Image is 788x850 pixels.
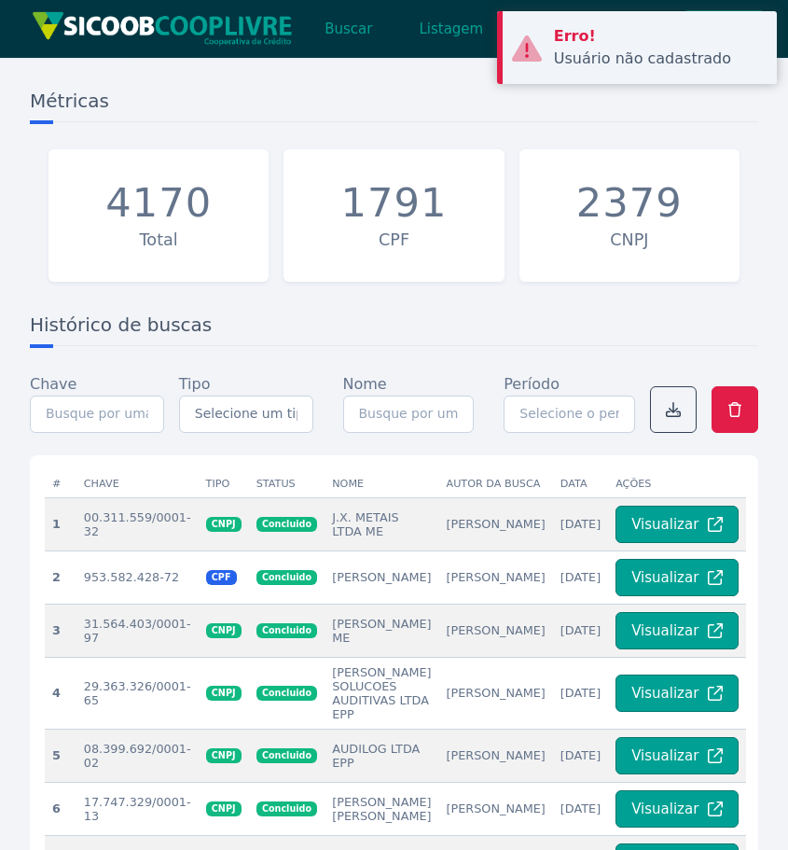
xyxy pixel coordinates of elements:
[608,470,746,498] th: Ações
[206,623,242,638] span: CNPJ
[504,373,560,396] label: Período
[30,396,164,433] input: Busque por uma chave (CPF / CNPJ)
[325,497,438,550] td: J.X. METAIS LTDA ME
[30,88,758,122] h3: Métricas
[504,396,635,433] input: Selecione o período
[179,373,211,396] label: Tipo
[206,801,242,816] span: CNPJ
[325,470,438,498] th: Nome
[576,179,683,228] div: 2379
[615,790,739,828] button: Visualizar
[256,748,317,763] span: Concluido
[439,497,553,550] td: [PERSON_NAME]
[683,10,766,48] button: Sair
[439,470,553,498] th: Autor da busca
[615,506,739,543] button: Visualizar
[325,782,438,835] td: [PERSON_NAME] [PERSON_NAME]
[553,497,608,550] td: [DATE]
[615,559,739,596] button: Visualizar
[45,470,76,498] th: #
[343,373,387,396] label: Nome
[341,179,448,228] div: 1791
[76,782,199,835] td: 17.747.329/0001-13
[553,782,608,835] td: [DATE]
[256,517,317,532] span: Concluido
[199,470,249,498] th: Tipo
[76,604,199,657] td: 31.564.403/0001-97
[45,550,76,604] th: 2
[206,686,242,701] span: CNPJ
[325,657,438,729] td: [PERSON_NAME] SOLUCOES AUDITIVAS LTDA EPP
[554,48,763,70] div: Usuário não cadastrado
[439,550,553,604] td: [PERSON_NAME]
[206,570,237,585] span: CPF
[76,550,199,604] td: 953.582.428-72
[439,782,553,835] td: [PERSON_NAME]
[615,612,739,649] button: Visualizar
[256,801,317,816] span: Concluido
[325,550,438,604] td: [PERSON_NAME]
[30,312,758,346] h3: Histórico de buscas
[325,604,438,657] td: [PERSON_NAME] ME
[76,470,199,498] th: Chave
[256,623,317,638] span: Concluido
[249,470,325,498] th: Status
[45,729,76,782] th: 5
[553,657,608,729] td: [DATE]
[529,228,730,252] div: CNPJ
[256,570,317,585] span: Concluido
[76,657,199,729] td: 29.363.326/0001-65
[553,550,608,604] td: [DATE]
[343,396,475,433] input: Busque por um nome de pessoa física ou jurídica
[45,782,76,835] th: 6
[554,25,763,48] div: Erro!
[206,517,242,532] span: CNPJ
[45,657,76,729] th: 4
[293,228,494,252] div: CPF
[553,470,608,498] th: Data
[58,228,259,252] div: Total
[256,686,317,701] span: Concluido
[615,675,739,712] button: Visualizar
[403,10,499,48] button: Listagem
[76,729,199,782] td: 08.399.692/0001-02
[553,729,608,782] td: [DATE]
[32,11,293,46] img: img/sicoob_cooplivre.png
[439,657,553,729] td: [PERSON_NAME]
[615,737,739,774] button: Visualizar
[76,497,199,550] td: 00.311.559/0001-32
[439,729,553,782] td: [PERSON_NAME]
[325,729,438,782] td: AUDILOG LTDA EPP
[309,10,388,48] button: Buscar
[45,604,76,657] th: 3
[439,604,553,657] td: [PERSON_NAME]
[30,373,76,396] label: Chave
[553,604,608,657] td: [DATE]
[45,497,76,550] th: 1
[206,748,242,763] span: CNPJ
[105,179,212,228] div: 4170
